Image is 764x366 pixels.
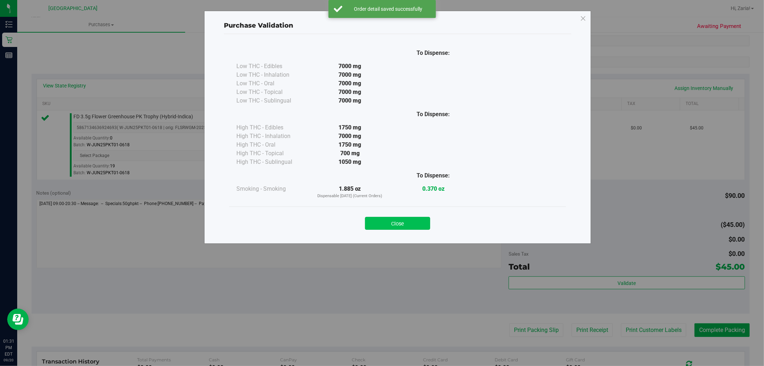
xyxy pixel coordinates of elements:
[308,149,391,158] div: 700 mg
[308,62,391,71] div: 7000 mg
[236,71,308,79] div: Low THC - Inhalation
[308,141,391,149] div: 1750 mg
[365,217,430,230] button: Close
[7,309,29,330] iframe: Resource center
[236,132,308,141] div: High THC - Inhalation
[422,185,445,192] strong: 0.370 oz
[308,185,391,199] div: 1.885 oz
[224,22,293,29] span: Purchase Validation
[391,171,475,180] div: To Dispense:
[236,158,308,166] div: High THC - Sublingual
[308,71,391,79] div: 7000 mg
[391,110,475,119] div: To Dispense:
[236,141,308,149] div: High THC - Oral
[236,185,308,193] div: Smoking - Smoking
[308,132,391,141] div: 7000 mg
[236,149,308,158] div: High THC - Topical
[236,123,308,132] div: High THC - Edibles
[308,123,391,132] div: 1750 mg
[236,88,308,96] div: Low THC - Topical
[308,193,391,199] p: Dispensable [DATE] (Current Orders)
[308,96,391,105] div: 7000 mg
[391,49,475,57] div: To Dispense:
[308,158,391,166] div: 1050 mg
[308,88,391,96] div: 7000 mg
[346,5,431,13] div: Order detail saved successfully
[236,96,308,105] div: Low THC - Sublingual
[236,62,308,71] div: Low THC - Edibles
[236,79,308,88] div: Low THC - Oral
[308,79,391,88] div: 7000 mg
